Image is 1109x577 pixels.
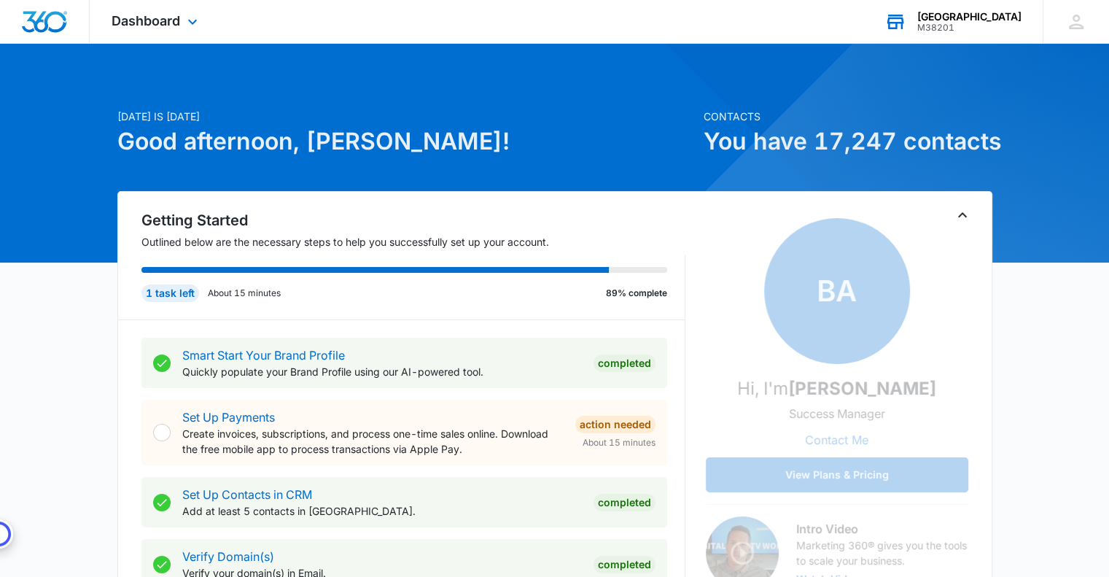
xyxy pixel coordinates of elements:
button: View Plans & Pricing [706,457,968,492]
p: [DATE] is [DATE] [117,109,695,124]
div: Completed [594,355,655,372]
a: Set Up Payments [182,410,275,425]
p: Add at least 5 contacts in [GEOGRAPHIC_DATA]. [182,503,582,519]
p: Hi, I'm [737,376,936,402]
h1: Good afternoon, [PERSON_NAME]! [117,124,695,159]
p: Contacts [704,109,992,124]
p: Marketing 360® gives you the tools to scale your business. [796,538,968,568]
button: Toggle Collapse [954,206,971,224]
div: Completed [594,494,655,511]
h2: Getting Started [141,209,685,231]
div: account name [917,11,1022,23]
p: Outlined below are the necessary steps to help you successfully set up your account. [141,234,685,249]
div: account id [917,23,1022,33]
strong: [PERSON_NAME] [788,378,936,399]
button: Contact Me [790,422,883,457]
p: 89% complete [606,287,667,300]
a: Smart Start Your Brand Profile [182,348,345,363]
span: BA [764,218,910,364]
div: Action Needed [575,416,655,433]
a: Verify Domain(s) [182,549,274,564]
p: Quickly populate your Brand Profile using our AI-powered tool. [182,364,582,379]
h3: Intro Video [796,520,968,538]
h1: You have 17,247 contacts [704,124,992,159]
a: Set Up Contacts in CRM [182,487,312,502]
div: Completed [594,556,655,573]
p: Create invoices, subscriptions, and process one-time sales online. Download the free mobile app t... [182,426,564,457]
span: Dashboard [112,13,180,28]
p: About 15 minutes [208,287,281,300]
div: 1 task left [141,284,199,302]
span: About 15 minutes [583,436,655,449]
p: Success Manager [789,405,885,422]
